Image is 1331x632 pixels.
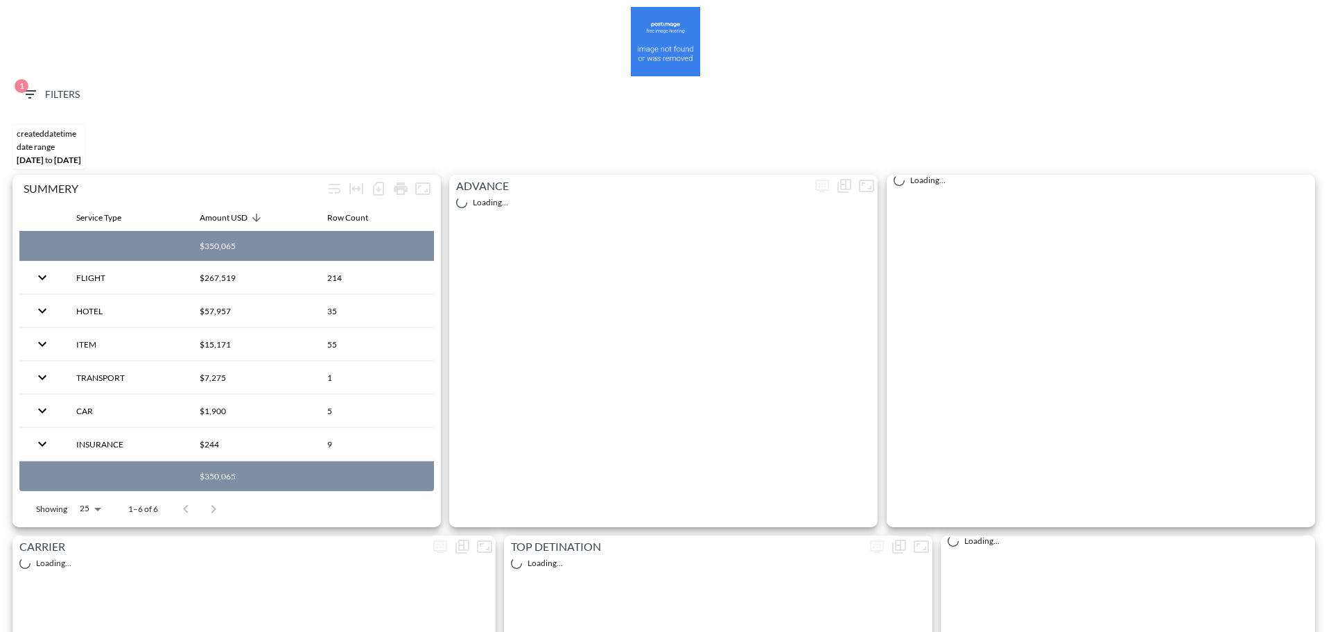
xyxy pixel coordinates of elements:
p: TOP DETINATION [504,538,866,555]
span: Row Count [327,210,386,226]
button: Fullscreen [473,536,496,558]
th: $244 [189,428,316,461]
th: 9 [316,428,434,461]
span: Filters [21,86,80,103]
th: HOTEL [65,295,189,327]
span: Service Type [76,210,139,226]
th: $350,065 [189,461,316,492]
div: Print [390,178,412,200]
th: 214 [316,262,434,294]
span: Display settings [866,536,888,558]
p: ADVANCE [449,178,811,194]
th: $1,900 [189,395,316,427]
button: expand row [31,366,54,389]
div: Show chart as table [888,536,910,558]
div: Show chart as table [451,536,473,558]
span: Display settings [811,175,833,197]
th: $350,065 [189,231,316,262]
th: INSURANCE [65,428,189,461]
div: Amount USD [200,210,247,226]
div: CREATEDDATETIME [17,128,81,139]
th: $15,171 [189,328,316,361]
div: Loading... [511,558,925,569]
th: TRANSPORT [65,361,189,394]
div: Loading... [456,197,871,208]
th: CAR [65,395,189,427]
th: 5 [316,395,434,427]
button: 1Filters [16,82,85,108]
div: Loading... [19,558,489,569]
div: DATE RANGE [17,142,81,152]
img: amsalem-2.png [631,7,700,76]
button: expand row [31,299,54,323]
button: Fullscreen [412,178,434,200]
button: expand row [31,432,54,456]
button: Fullscreen [910,536,932,558]
th: $57,957 [189,295,316,327]
th: FLIGHT [65,262,189,294]
div: SUMMERY [24,182,323,195]
button: expand row [31,399,54,422]
span: Amount USD [200,210,266,226]
span: to [45,155,53,165]
button: expand row [31,332,54,356]
div: Row Count [327,210,368,226]
p: Showing [36,503,67,515]
span: Display settings [429,536,451,558]
th: $267,519 [189,262,316,294]
th: $7,275 [189,361,316,394]
button: Fullscreen [855,175,878,197]
div: Service Type [76,210,121,226]
th: 35 [316,295,434,327]
div: Toggle table layout between fixed and auto (default: auto) [345,178,367,200]
div: Loading... [948,536,1308,547]
span: 1 [15,79,28,93]
div: Loading... [894,175,1308,186]
div: 25 [73,499,106,518]
th: 1 [316,361,434,394]
div: Show chart as table [833,175,855,197]
div: Number of rows selected for download: 6 [367,178,390,200]
th: 55 [316,328,434,361]
p: 1–6 of 6 [128,503,158,515]
p: CARRIER [12,538,429,555]
span: [DATE] [DATE] [17,155,81,165]
th: ITEM [65,328,189,361]
div: Wrap text [323,178,345,200]
button: expand row [31,266,54,289]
